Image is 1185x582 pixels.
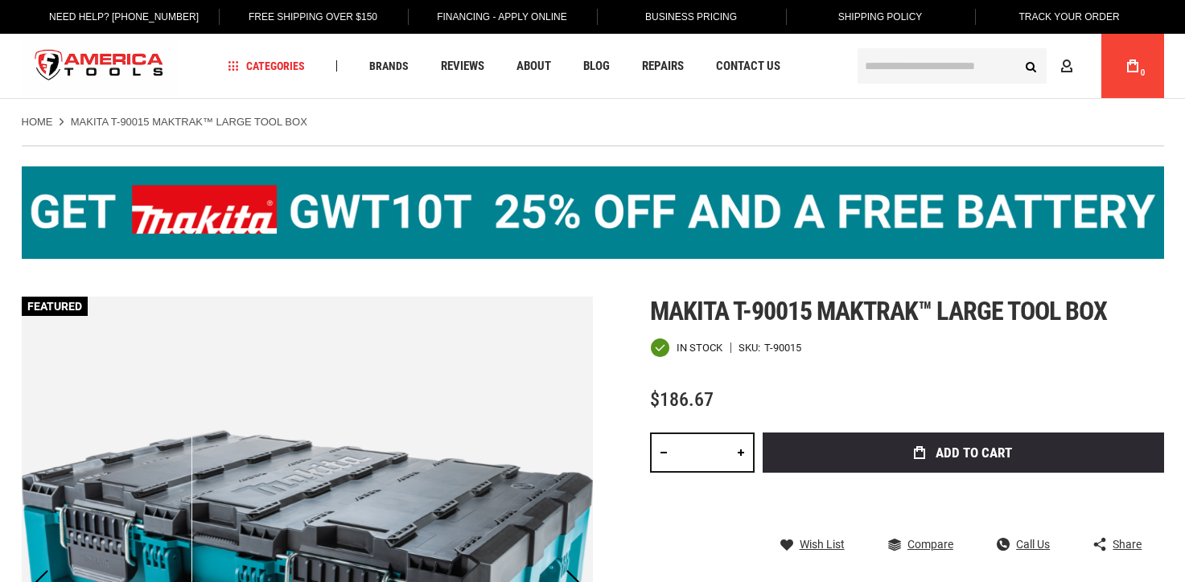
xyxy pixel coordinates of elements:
a: Repairs [635,55,691,77]
iframe: Secure express checkout frame [759,477,1167,524]
strong: MAKITA T-90015 MAKTRAK™ LARGE TOOL BOX [71,116,307,128]
a: Categories [220,55,312,77]
strong: SKU [739,342,764,353]
img: America Tools [22,36,178,96]
span: Makita t-90015 maktrak™ large tool box [650,296,1108,326]
span: Reviews [441,60,484,72]
span: Wish List [800,539,845,550]
a: Call Us [997,537,1050,551]
span: Share [1113,539,1142,550]
span: About [516,60,551,72]
span: Call Us [1016,539,1050,550]
img: BOGO: Buy the Makita® XGT IMpact Wrench (GWT10T), get the BL4040 4ah Battery FREE! [22,166,1164,259]
button: Search [1016,51,1047,81]
span: In stock [677,342,722,353]
a: Brands [362,55,416,77]
div: Availability [650,338,722,358]
a: Contact Us [709,55,788,77]
span: 0 [1141,68,1146,77]
a: Reviews [434,55,492,77]
span: Contact Us [716,60,780,72]
a: Blog [576,55,617,77]
span: Categories [228,60,305,72]
span: Shipping Policy [838,11,923,23]
span: $186.67 [650,388,714,411]
span: Brands [369,60,409,72]
span: Add to Cart [936,446,1012,460]
a: Wish List [780,537,845,551]
a: 0 [1117,34,1148,98]
a: Home [22,115,53,129]
button: Add to Cart [763,432,1164,473]
a: About [509,55,558,77]
span: Repairs [642,60,684,72]
a: Compare [888,537,953,551]
span: Compare [907,539,953,550]
a: store logo [22,36,178,96]
span: Blog [583,60,610,72]
div: T-90015 [764,342,801,353]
